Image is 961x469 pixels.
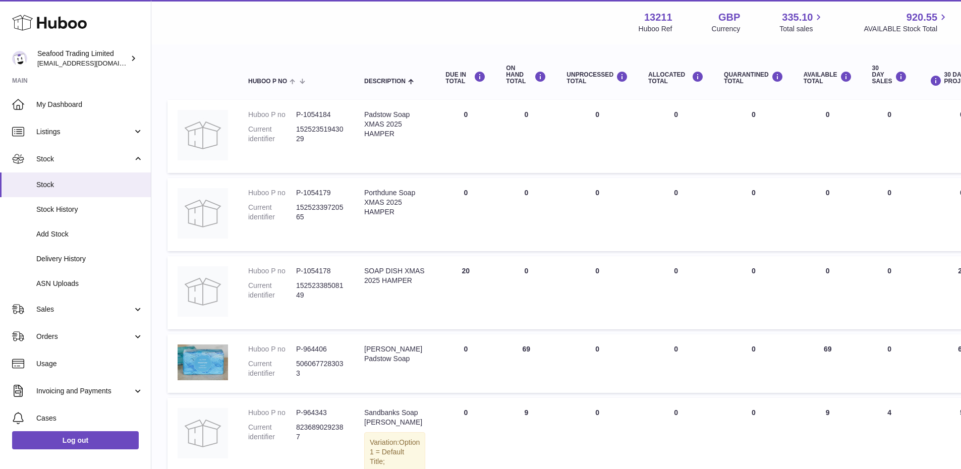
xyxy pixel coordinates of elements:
img: product image [178,188,228,239]
td: 0 [638,256,714,329]
td: 0 [435,100,496,173]
td: 0 [435,178,496,251]
dd: 15252351943029 [296,125,344,144]
dt: Current identifier [248,281,296,300]
span: [EMAIL_ADDRESS][DOMAIN_NAME] [37,59,148,67]
td: 0 [638,178,714,251]
span: Listings [36,127,133,137]
dd: P-964406 [296,344,344,354]
span: Usage [36,359,143,369]
div: Currency [712,24,741,34]
td: 0 [862,334,917,393]
div: [PERSON_NAME] Padstow Soap [364,344,425,364]
img: product image [178,408,228,458]
span: ASN Uploads [36,279,143,288]
dt: Current identifier [248,125,296,144]
dt: Current identifier [248,203,296,222]
div: UNPROCESSED Total [567,71,628,85]
dt: Huboo P no [248,344,296,354]
dt: Huboo P no [248,188,296,198]
td: 0 [435,334,496,393]
td: 0 [556,178,638,251]
td: 0 [556,256,638,329]
div: DUE IN TOTAL [445,71,486,85]
span: 335.10 [782,11,813,24]
span: 0 [752,267,756,275]
span: Invoicing and Payments [36,386,133,396]
span: 920.55 [907,11,937,24]
dd: P-1054179 [296,188,344,198]
span: Cases [36,414,143,423]
img: online@rickstein.com [12,51,27,66]
a: 335.10 Total sales [779,11,824,34]
span: 0 [752,408,756,417]
dt: Current identifier [248,423,296,442]
div: ON HAND Total [506,65,546,85]
td: 0 [862,256,917,329]
img: product image [178,344,228,381]
dd: 15252339720565 [296,203,344,222]
td: 0 [496,178,556,251]
span: Sales [36,305,133,314]
a: Log out [12,431,139,449]
dd: 8236890292387 [296,423,344,442]
div: Seafood Trading Limited [37,49,128,68]
td: 69 [496,334,556,393]
span: Stock [36,154,133,164]
dt: Huboo P no [248,408,296,418]
td: 20 [435,256,496,329]
span: 0 [752,110,756,119]
td: 0 [496,100,556,173]
td: 0 [862,100,917,173]
td: 0 [638,100,714,173]
dd: P-1054178 [296,266,344,276]
span: My Dashboard [36,100,143,109]
td: 69 [794,334,862,393]
span: 0 [752,345,756,353]
span: Orders [36,332,133,341]
img: product image [178,110,228,160]
dt: Huboo P no [248,266,296,276]
td: 0 [794,256,862,329]
td: 0 [556,100,638,173]
dd: 5060677283033 [296,359,344,378]
div: Huboo Ref [639,24,672,34]
dt: Huboo P no [248,110,296,120]
td: 0 [794,100,862,173]
span: Description [364,78,406,85]
span: Stock [36,180,143,190]
span: Stock History [36,205,143,214]
dt: Current identifier [248,359,296,378]
strong: GBP [718,11,740,24]
span: Delivery History [36,254,143,264]
div: Sandbanks Soap [PERSON_NAME] [364,408,425,427]
dd: 15252338508149 [296,281,344,300]
span: Huboo P no [248,78,287,85]
dd: P-1054184 [296,110,344,120]
td: 0 [794,178,862,251]
span: Total sales [779,24,824,34]
div: Porthdune Soap XMAS 2025 HAMPER [364,188,425,217]
td: 0 [638,334,714,393]
div: AVAILABLE Total [804,71,852,85]
span: AVAILABLE Stock Total [864,24,949,34]
td: 0 [496,256,556,329]
div: Padstow Soap XMAS 2025 HAMPER [364,110,425,139]
img: product image [178,266,228,317]
a: 920.55 AVAILABLE Stock Total [864,11,949,34]
div: ALLOCATED Total [648,71,704,85]
td: 0 [556,334,638,393]
div: SOAP DISH XMAS 2025 HAMPER [364,266,425,285]
div: 30 DAY SALES [872,65,907,85]
dd: P-964343 [296,408,344,418]
strong: 13211 [644,11,672,24]
span: 0 [752,189,756,197]
span: Add Stock [36,229,143,239]
span: Option 1 = Default Title; [370,438,420,465]
div: QUARANTINED Total [724,71,783,85]
td: 0 [862,178,917,251]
